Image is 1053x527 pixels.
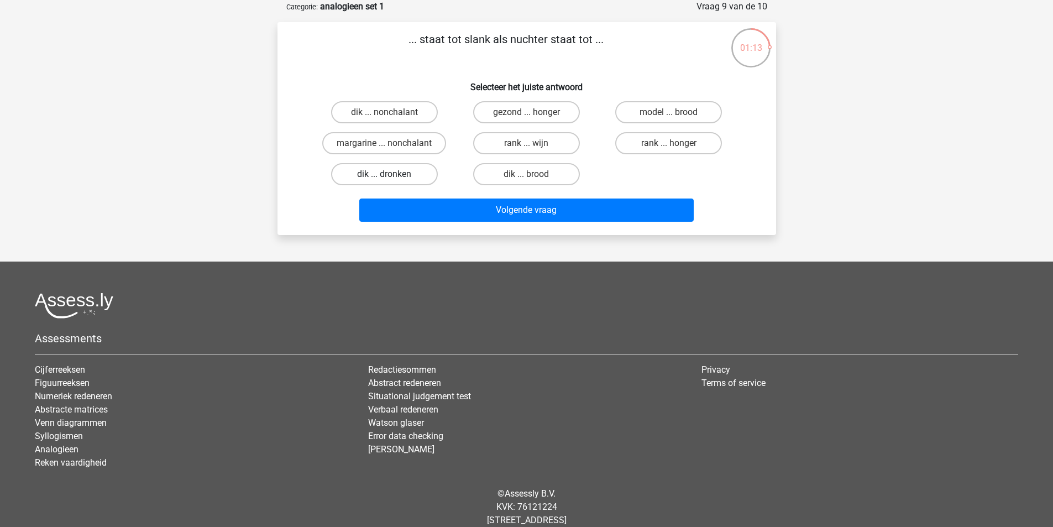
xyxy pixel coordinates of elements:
label: gezond ... honger [473,101,580,123]
a: Watson glaser [368,418,424,428]
label: dik ... brood [473,163,580,185]
a: Assessly B.V. [505,488,556,499]
a: Verbaal redeneren [368,404,438,415]
a: Syllogismen [35,431,83,441]
label: model ... brood [615,101,722,123]
button: Volgende vraag [359,199,694,222]
a: Figuurreeksen [35,378,90,388]
a: Cijferreeksen [35,364,85,375]
small: Categorie: [286,3,318,11]
h5: Assessments [35,332,1018,345]
label: margarine ... nonchalant [322,132,446,154]
a: Redactiesommen [368,364,436,375]
a: Analogieen [35,444,78,455]
label: rank ... wijn [473,132,580,154]
strong: analogieen set 1 [320,1,384,12]
a: Error data checking [368,431,443,441]
h6: Selecteer het juiste antwoord [295,73,758,92]
a: [PERSON_NAME] [368,444,434,455]
p: ... staat tot slank als nuchter staat tot ... [295,31,717,64]
a: Terms of service [701,378,766,388]
a: Abstract redeneren [368,378,441,388]
label: rank ... honger [615,132,722,154]
a: Venn diagrammen [35,418,107,428]
a: Situational judgement test [368,391,471,401]
label: dik ... nonchalant [331,101,438,123]
div: 01:13 [730,27,772,55]
a: Privacy [701,364,730,375]
img: Assessly logo [35,293,113,319]
label: dik ... dronken [331,163,438,185]
a: Reken vaardigheid [35,457,107,468]
a: Numeriek redeneren [35,391,112,401]
a: Abstracte matrices [35,404,108,415]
